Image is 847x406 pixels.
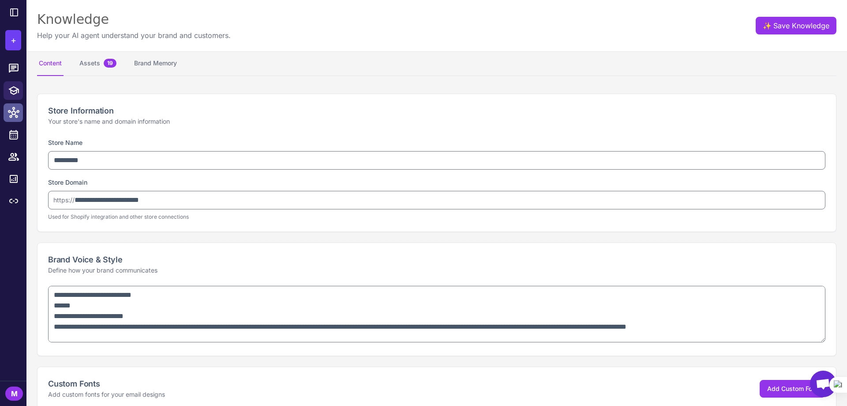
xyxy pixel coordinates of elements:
[763,20,770,27] span: ✨
[767,385,818,392] span: Add Custom Font
[48,139,82,146] label: Store Name
[104,59,116,68] span: 19
[810,371,836,397] a: Open chat
[37,11,231,28] div: Knowledge
[78,51,118,76] button: Assets19
[132,51,179,76] button: Brand Memory
[5,30,21,50] button: +
[48,266,825,275] p: Define how your brand communicates
[48,213,825,221] p: Used for Shopify integration and other store connections
[760,380,825,398] button: Add Custom Font
[48,117,825,126] p: Your store's name and domain information
[37,30,231,41] p: Help your AI agent understand your brand and customers.
[48,178,87,186] label: Store Domain
[48,105,825,117] h2: Store Information
[48,378,165,390] h2: Custom Fonts
[48,390,165,399] p: Add custom fonts for your email designs
[48,254,825,266] h2: Brand Voice & Style
[37,51,64,76] button: Content
[5,387,23,401] div: M
[756,17,836,34] button: ✨Save Knowledge
[11,34,16,47] span: +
